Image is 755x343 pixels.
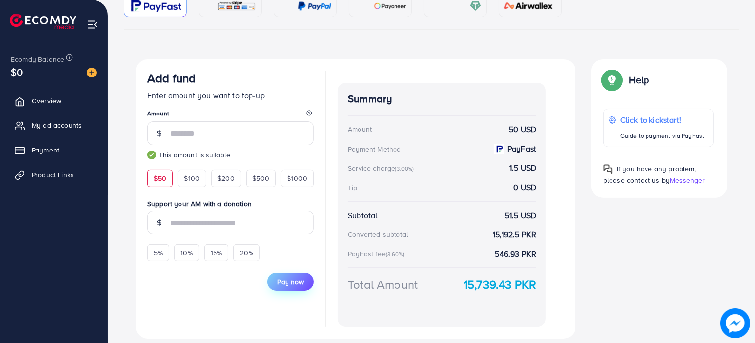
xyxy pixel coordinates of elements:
[147,199,314,209] label: Support your AM with a donation
[184,173,200,183] span: $100
[620,114,704,126] p: Click to kickstart!
[217,173,235,183] span: $200
[509,162,536,174] strong: 1.5 USD
[240,248,253,258] span: 20%
[493,229,536,240] strong: 15,192.5 PKR
[147,71,196,85] h3: Add fund
[87,68,97,77] img: image
[348,249,407,259] div: PayFast fee
[348,124,372,134] div: Amount
[464,276,536,293] strong: 15,739.43 PKR
[277,277,304,287] span: Pay now
[32,145,59,155] span: Payment
[147,151,156,159] img: guide
[32,170,74,180] span: Product Links
[7,115,100,135] a: My ad accounts
[154,173,166,183] span: $50
[348,163,417,173] div: Service charge
[211,248,222,258] span: 15%
[11,54,64,64] span: Ecomdy Balance
[620,130,704,142] p: Guide to payment via PayFast
[10,14,76,29] img: logo
[720,308,750,338] img: image
[348,183,357,192] div: Tip
[7,165,100,185] a: Product Links
[11,65,23,79] span: $0
[513,182,536,193] strong: 0 USD
[603,164,696,185] span: If you have any problem, please contact us by
[495,248,537,260] strong: 546.93 PKR
[509,124,536,135] strong: 50 USD
[348,276,418,293] div: Total Amount
[32,120,82,130] span: My ad accounts
[217,0,256,12] img: card
[505,210,536,221] strong: 51.5 USD
[494,144,504,154] img: payment
[147,109,314,121] legend: Amount
[395,165,414,173] small: (3.00%)
[348,93,536,105] h4: Summary
[298,0,331,12] img: card
[131,0,181,12] img: card
[470,0,481,12] img: card
[501,0,556,12] img: card
[287,173,307,183] span: $1000
[87,19,98,30] img: menu
[252,173,270,183] span: $500
[507,143,536,154] strong: PayFast
[603,164,613,174] img: Popup guide
[32,96,61,106] span: Overview
[147,89,314,101] p: Enter amount you want to top-up
[348,210,377,221] div: Subtotal
[603,71,621,89] img: Popup guide
[180,248,192,258] span: 10%
[7,91,100,111] a: Overview
[386,250,404,258] small: (3.60%)
[629,74,649,86] p: Help
[348,229,408,239] div: Converted subtotal
[154,248,163,258] span: 5%
[348,144,401,154] div: Payment Method
[267,273,314,291] button: Pay now
[374,0,406,12] img: card
[670,175,705,185] span: Messenger
[147,150,314,160] small: This amount is suitable
[7,140,100,160] a: Payment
